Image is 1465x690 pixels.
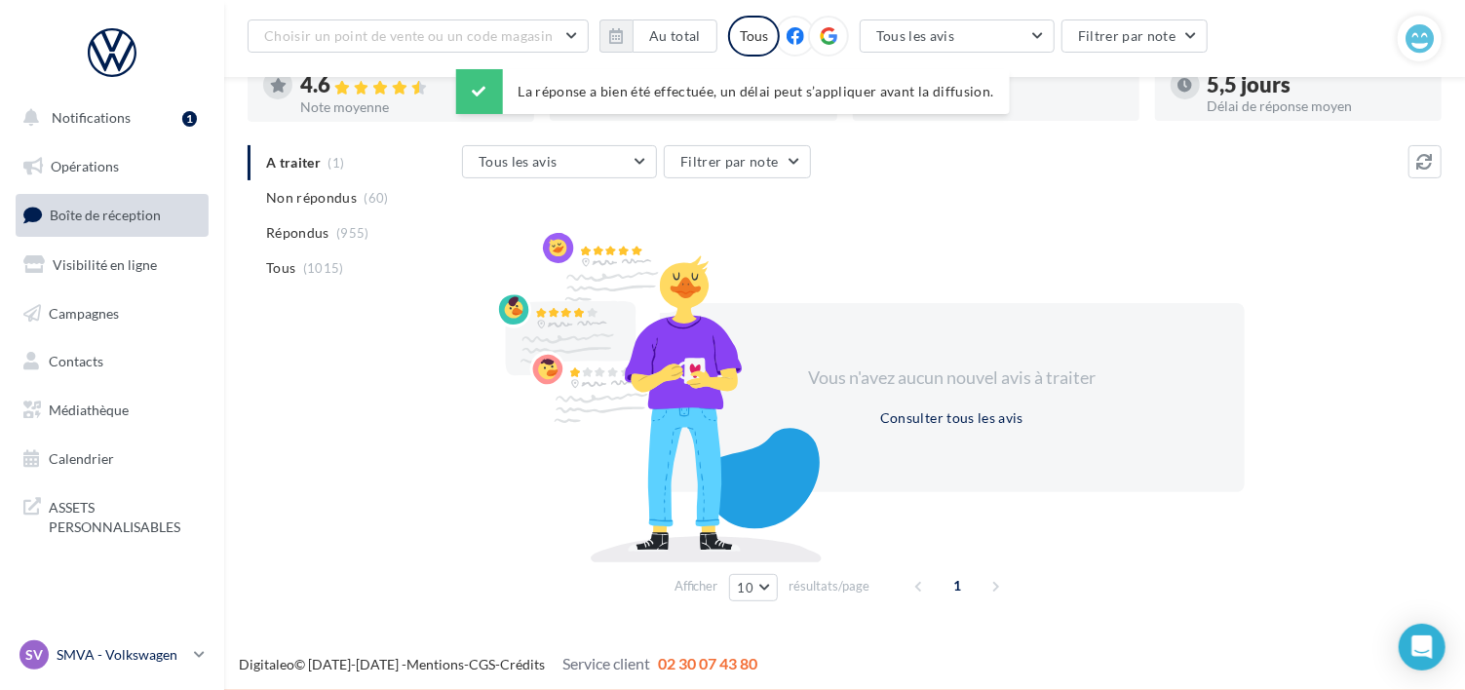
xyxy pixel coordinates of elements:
a: Crédits [500,656,545,672]
span: Campagnes [49,304,119,321]
span: résultats/page [789,577,869,595]
div: 4.6 [300,74,519,96]
div: Open Intercom Messenger [1399,624,1446,671]
div: 1 [182,111,197,127]
span: ASSETS PERSONNALISABLES [49,494,201,536]
a: Boîte de réception [12,194,212,236]
div: 5,5 jours [1208,74,1426,96]
button: Filtrer par note [1061,19,1209,53]
a: Digitaleo [239,656,294,672]
a: Mentions [406,656,464,672]
span: (1015) [303,260,344,276]
span: Tous les avis [876,27,955,44]
button: Notifications 1 [12,97,205,138]
span: Afficher [675,577,718,595]
span: 10 [738,580,754,595]
button: 10 [729,574,779,601]
button: Au total [633,19,717,53]
span: 02 30 07 43 80 [658,654,757,672]
a: Opérations [12,146,212,187]
button: Au total [599,19,717,53]
div: Délai de réponse moyen [1208,99,1426,113]
span: (955) [336,225,369,241]
a: Calendrier [12,439,212,479]
a: Contacts [12,341,212,382]
span: Visibilité en ligne [53,256,157,273]
p: SMVA - Volkswagen [57,645,186,665]
button: Filtrer par note [664,145,811,178]
span: Calendrier [49,450,114,467]
span: Boîte de réception [50,207,161,223]
span: Répondus [266,223,329,243]
span: Service client [562,654,650,672]
span: Opérations [51,158,119,174]
span: SV [25,645,43,665]
button: Tous les avis [860,19,1055,53]
span: Tous [266,258,295,278]
span: Contacts [49,353,103,369]
div: Vous n'avez aucun nouvel avis à traiter [785,365,1120,391]
span: Choisir un point de vente ou un code magasin [264,27,553,44]
div: Taux de réponse [906,99,1124,113]
a: Visibilité en ligne [12,245,212,286]
a: ASSETS PERSONNALISABLES [12,486,212,544]
a: CGS [469,656,495,672]
span: 1 [942,570,973,601]
a: SV SMVA - Volkswagen [16,636,209,673]
span: Notifications [52,109,131,126]
div: La réponse a bien été effectuée, un délai peut s’appliquer avant la diffusion. [455,69,1009,114]
span: (60) [365,190,389,206]
button: Consulter tous les avis [872,406,1031,430]
button: Choisir un point de vente ou un code magasin [248,19,589,53]
span: Non répondus [266,188,357,208]
a: Campagnes [12,293,212,334]
span: Tous les avis [479,153,558,170]
div: Tous [728,16,780,57]
div: 94 % [906,74,1124,96]
button: Tous les avis [462,145,657,178]
span: © [DATE]-[DATE] - - - [239,656,757,672]
span: Médiathèque [49,402,129,418]
div: Note moyenne [300,100,519,114]
a: Médiathèque [12,390,212,431]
